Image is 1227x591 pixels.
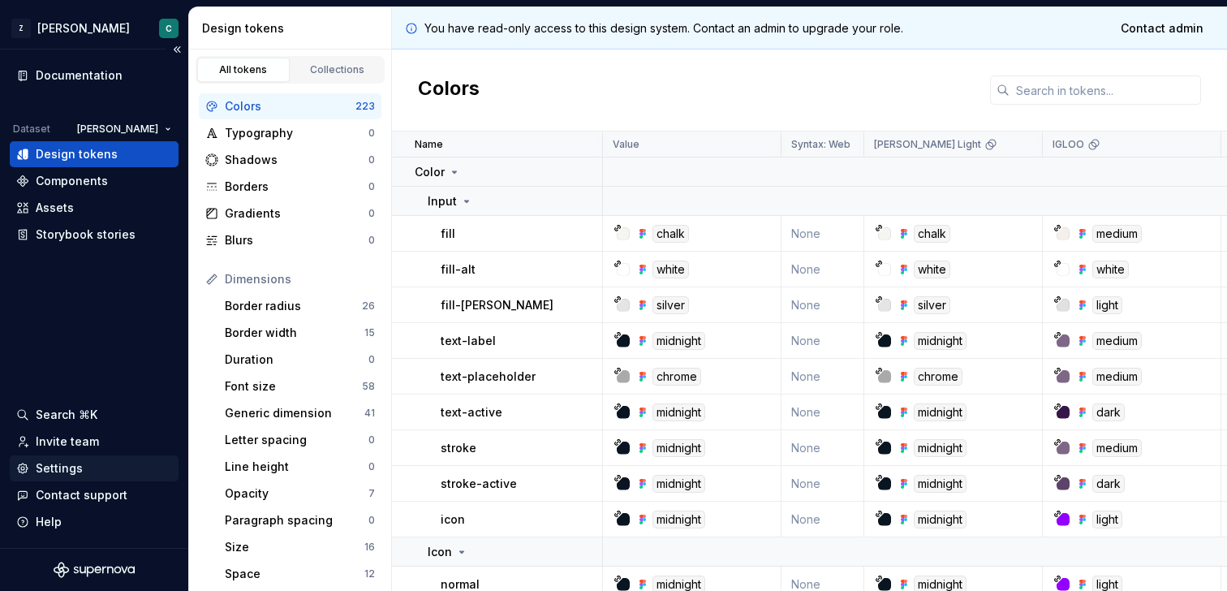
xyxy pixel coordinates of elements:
a: Gradients0 [199,201,381,226]
a: Contact admin [1110,14,1214,43]
p: text-label [441,333,496,349]
div: chrome [652,368,701,386]
h2: Colors [418,75,480,105]
td: None [781,395,864,430]
div: 12 [364,567,375,580]
button: [PERSON_NAME] [70,118,179,140]
div: 0 [368,460,375,473]
a: Line height0 [218,454,381,480]
p: fill-alt [441,261,476,278]
p: text-active [441,404,502,421]
p: text-placeholder [441,369,536,385]
div: Dataset [13,123,50,136]
div: light [1092,511,1122,528]
p: Value [613,138,639,151]
a: Borders0 [199,174,381,200]
div: Collections [297,63,378,76]
div: medium [1092,368,1142,386]
div: C [166,22,172,35]
p: fill-[PERSON_NAME] [441,297,553,313]
td: None [781,252,864,287]
div: midnight [914,332,967,350]
div: Colors [225,98,355,114]
div: 7 [368,487,375,500]
td: None [781,287,864,323]
span: [PERSON_NAME] [77,123,158,136]
a: Space12 [218,561,381,587]
div: Paragraph spacing [225,512,368,528]
div: 15 [364,326,375,339]
p: stroke [441,440,476,456]
p: Color [415,164,445,180]
td: None [781,323,864,359]
p: Icon [428,544,452,560]
div: 41 [364,407,375,420]
div: Storybook stories [36,226,136,243]
div: Border radius [225,298,362,314]
button: Contact support [10,482,179,508]
a: Border width15 [218,320,381,346]
div: Generic dimension [225,405,364,421]
td: None [781,430,864,466]
button: Search ⌘K [10,402,179,428]
div: medium [1092,332,1142,350]
div: Line height [225,459,368,475]
div: Shadows [225,152,368,168]
a: Documentation [10,63,179,88]
div: Size [225,539,364,555]
div: Design tokens [202,20,385,37]
div: dark [1092,403,1125,421]
div: Border width [225,325,364,341]
div: [PERSON_NAME] [37,20,130,37]
td: None [781,466,864,502]
div: Borders [225,179,368,195]
div: Search ⌘K [36,407,97,423]
div: midnight [652,475,705,493]
a: Paragraph spacing0 [218,507,381,533]
div: silver [652,296,689,314]
button: Help [10,509,179,535]
div: silver [914,296,950,314]
div: 0 [368,207,375,220]
div: white [914,261,950,278]
div: Blurs [225,232,368,248]
div: midnight [914,511,967,528]
div: light [1092,296,1122,314]
p: IGLOO [1053,138,1084,151]
div: Duration [225,352,368,368]
button: Z[PERSON_NAME]C [3,11,185,45]
td: None [781,502,864,537]
p: fill [441,226,455,242]
td: None [781,359,864,395]
a: Invite team [10,429,179,455]
div: 26 [362,300,375,313]
div: All tokens [203,63,284,76]
div: Space [225,566,364,582]
a: Storybook stories [10,222,179,248]
div: 0 [368,353,375,366]
p: stroke-active [441,476,517,492]
div: white [1092,261,1129,278]
div: midnight [652,332,705,350]
div: 223 [355,100,375,113]
a: Opacity7 [218,481,381,507]
p: [PERSON_NAME] Light [874,138,981,151]
div: Gradients [225,205,368,222]
a: Letter spacing0 [218,427,381,453]
div: Contact support [36,487,127,503]
p: Syntax: Web [791,138,850,151]
div: white [652,261,689,278]
div: 58 [362,380,375,393]
div: Settings [36,460,83,477]
div: Font size [225,378,362,395]
a: Design tokens [10,141,179,167]
a: Font size58 [218,373,381,399]
p: icon [441,511,465,528]
div: chalk [652,225,689,243]
div: Invite team [36,434,99,450]
div: Design tokens [36,146,118,162]
a: Generic dimension41 [218,400,381,426]
div: dark [1092,475,1125,493]
a: Typography0 [199,120,381,146]
div: midnight [652,403,705,421]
